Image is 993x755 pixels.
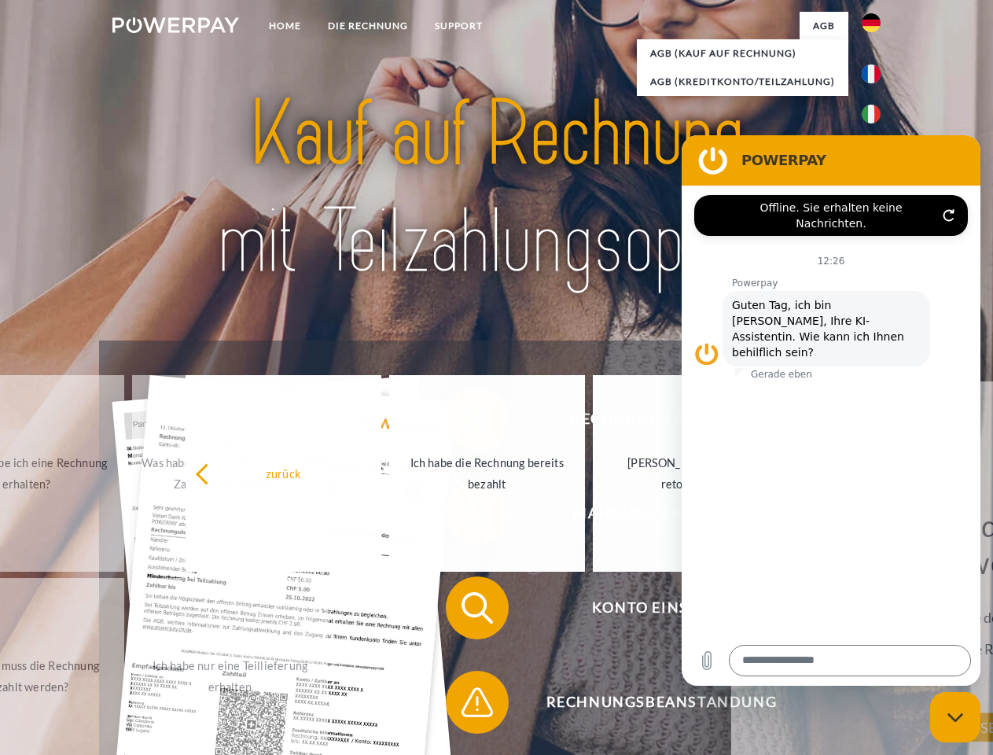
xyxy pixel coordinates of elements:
a: Home [256,12,314,40]
img: fr [862,64,881,83]
img: it [862,105,881,123]
div: zurück [195,462,372,484]
div: [PERSON_NAME] wurde retourniert [602,452,779,495]
iframe: Schaltfläche zum Öffnen des Messaging-Fensters; Konversation läuft [930,692,980,742]
a: DIE RECHNUNG [314,12,421,40]
button: Rechnungsbeanstandung [446,671,855,734]
img: qb_warning.svg [458,683,497,722]
span: Rechnungsbeanstandung [469,671,854,734]
img: de [862,13,881,32]
div: Ich habe nur eine Teillieferung erhalten [142,655,318,698]
div: Was habe ich noch offen, ist meine Zahlung eingegangen? [142,452,318,495]
a: Was habe ich noch offen, ist meine Zahlung eingegangen? [132,375,328,572]
span: Konto einsehen [469,576,854,639]
img: logo-powerpay-white.svg [112,17,239,33]
a: SUPPORT [421,12,496,40]
img: title-powerpay_de.svg [150,75,843,301]
iframe: Messaging-Fenster [682,135,980,686]
div: Ich habe die Rechnung bereits bezahlt [399,452,576,495]
a: agb [800,12,848,40]
button: Konto einsehen [446,576,855,639]
img: qb_search.svg [458,588,497,628]
a: AGB (Kreditkonto/Teilzahlung) [637,68,848,96]
a: AGB (Kauf auf Rechnung) [637,39,848,68]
